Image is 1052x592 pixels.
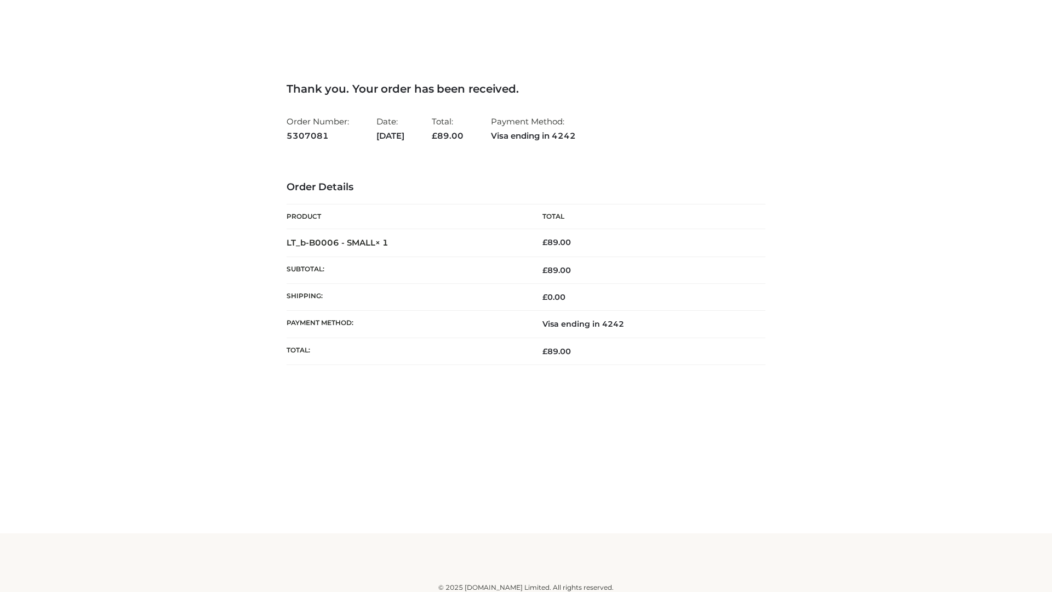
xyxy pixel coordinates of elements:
strong: 5307081 [287,129,349,143]
span: £ [542,237,547,247]
strong: × 1 [375,237,388,248]
bdi: 89.00 [542,237,571,247]
th: Total [526,204,765,229]
span: 89.00 [542,265,571,275]
span: £ [542,346,547,356]
li: Payment Method: [491,112,576,145]
strong: LT_b-B0006 - SMALL [287,237,388,248]
th: Total: [287,338,526,365]
span: £ [432,130,437,141]
strong: [DATE] [376,129,404,143]
span: £ [542,292,547,302]
th: Payment method: [287,311,526,338]
bdi: 0.00 [542,292,565,302]
td: Visa ending in 4242 [526,311,765,338]
h3: Order Details [287,181,765,193]
th: Product [287,204,526,229]
span: 89.00 [542,346,571,356]
li: Total: [432,112,464,145]
li: Order Number: [287,112,349,145]
span: 89.00 [432,130,464,141]
span: £ [542,265,547,275]
strong: Visa ending in 4242 [491,129,576,143]
th: Shipping: [287,284,526,311]
li: Date: [376,112,404,145]
h3: Thank you. Your order has been received. [287,82,765,95]
th: Subtotal: [287,257,526,283]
